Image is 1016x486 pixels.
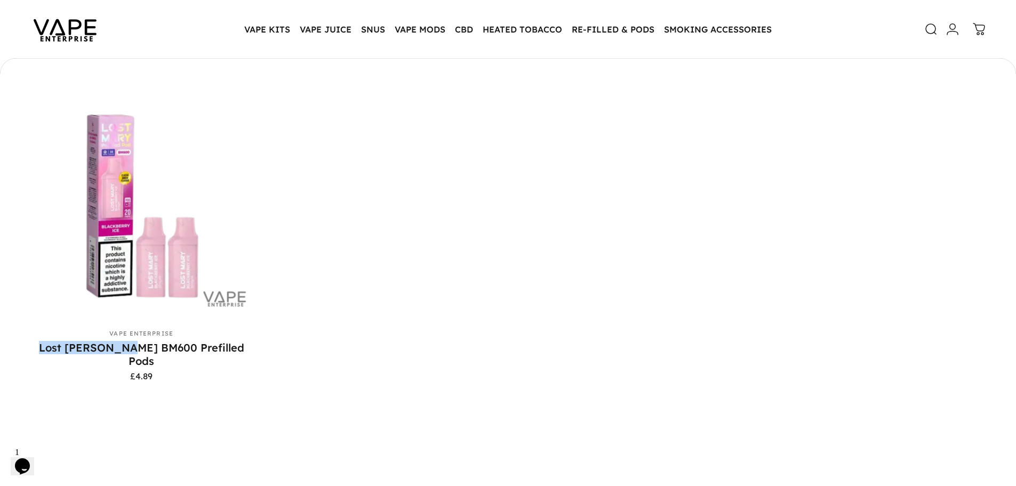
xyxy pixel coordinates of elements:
summary: HEATED TOBACCO [478,18,567,41]
span: £4.89 [130,372,153,380]
summary: VAPE MODS [390,18,450,41]
summary: VAPE JUICE [295,18,356,41]
img: Lost Mary Blackberry Ice vape device and packaging on a white background [26,83,257,315]
summary: SNUS [356,18,390,41]
summary: RE-FILLED & PODS [567,18,659,41]
a: Vape Enterprise [109,330,173,337]
summary: VAPE KITS [239,18,295,41]
a: Lost Mary BM600 Prefilled Pods [26,83,257,315]
a: 0 items [967,18,991,41]
a: Lost [PERSON_NAME] BM600 Prefilled Pods [39,341,244,368]
iframe: chat widget [11,443,45,475]
summary: CBD [450,18,478,41]
summary: SMOKING ACCESSORIES [659,18,777,41]
img: Vape Enterprise [17,4,113,54]
nav: Primary [239,18,777,41]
